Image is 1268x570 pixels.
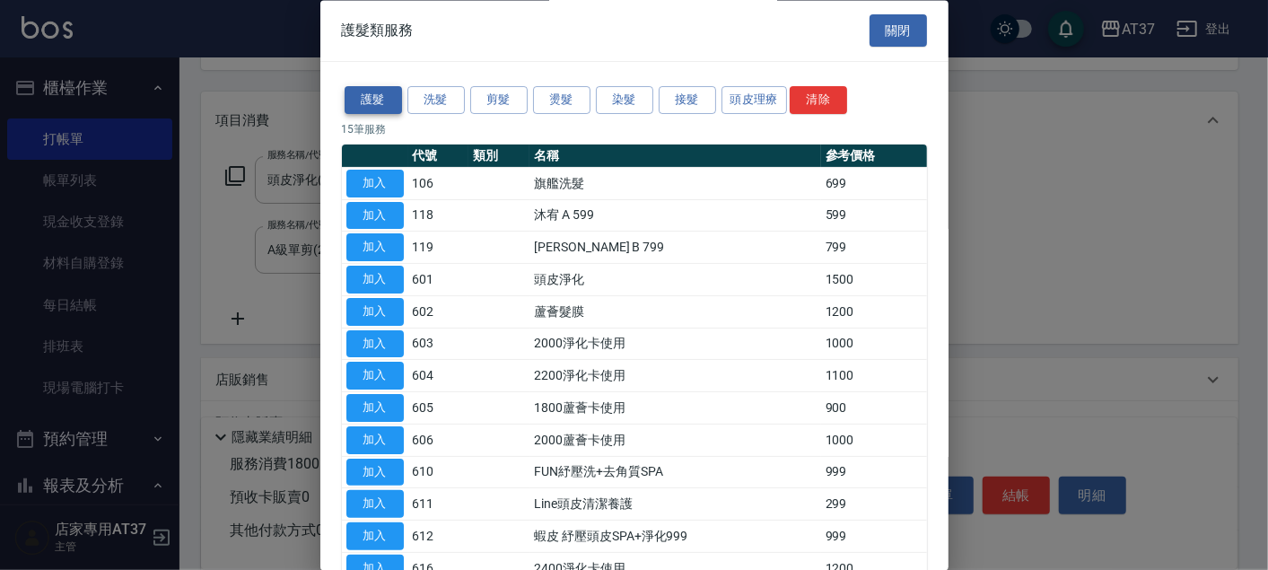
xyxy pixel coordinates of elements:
[408,360,469,392] td: 604
[408,232,469,264] td: 119
[529,296,820,329] td: 蘆薈髮膜
[346,267,404,294] button: 加入
[346,459,404,487] button: 加入
[596,87,653,115] button: 染髮
[408,457,469,489] td: 610
[821,296,927,329] td: 1200
[408,264,469,296] td: 601
[468,145,529,168] th: 類別
[533,87,590,115] button: 燙髮
[721,87,788,115] button: 頭皮理療
[529,457,820,489] td: FUN紓壓洗+去角質SPA
[346,202,404,230] button: 加入
[346,426,404,454] button: 加入
[529,200,820,232] td: 沐宥 A 599
[529,264,820,296] td: 頭皮淨化
[529,168,820,200] td: 旗艦洗髮
[345,87,402,115] button: 護髮
[408,145,469,168] th: 代號
[346,523,404,551] button: 加入
[821,264,927,296] td: 1500
[529,521,820,553] td: 蝦皮 紓壓頭皮SPA+淨化999
[821,329,927,361] td: 1000
[821,145,927,168] th: 參考價格
[346,298,404,326] button: 加入
[821,488,927,521] td: 299
[870,14,927,48] button: 關閉
[659,87,716,115] button: 接髮
[407,87,465,115] button: 洗髮
[408,488,469,521] td: 611
[408,200,469,232] td: 118
[408,425,469,457] td: 606
[529,425,820,457] td: 2000蘆薈卡使用
[790,87,847,115] button: 清除
[408,521,469,553] td: 612
[529,392,820,425] td: 1800蘆薈卡使用
[529,360,820,392] td: 2200淨化卡使用
[408,296,469,329] td: 602
[346,170,404,197] button: 加入
[346,363,404,390] button: 加入
[821,457,927,489] td: 999
[821,425,927,457] td: 1000
[529,488,820,521] td: Line頭皮清潔養護
[470,87,528,115] button: 剪髮
[529,329,820,361] td: 2000淨化卡使用
[529,232,820,264] td: [PERSON_NAME] B 799
[346,395,404,423] button: 加入
[346,491,404,519] button: 加入
[408,168,469,200] td: 106
[346,330,404,358] button: 加入
[821,392,927,425] td: 900
[408,392,469,425] td: 605
[529,145,820,168] th: 名稱
[408,329,469,361] td: 603
[342,121,927,137] p: 15 筆服務
[821,168,927,200] td: 699
[346,234,404,262] button: 加入
[821,232,927,264] td: 799
[342,22,414,39] span: 護髮類服務
[821,360,927,392] td: 1100
[821,521,927,553] td: 999
[821,200,927,232] td: 599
